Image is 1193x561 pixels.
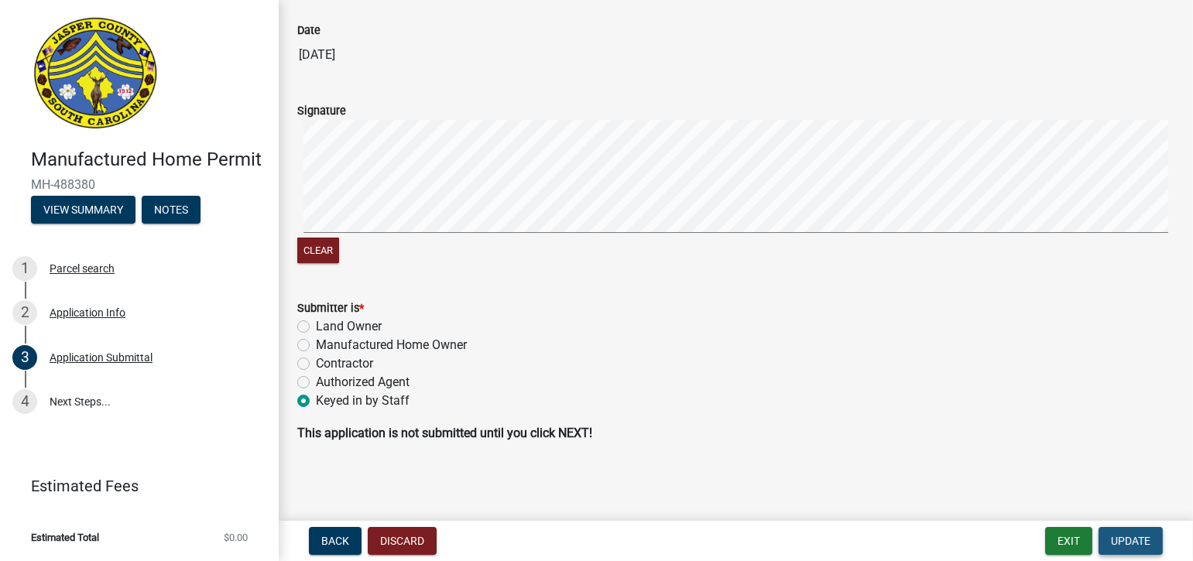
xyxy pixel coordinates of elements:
button: Update [1099,527,1163,555]
strong: This application is not submitted until you click NEXT! [297,426,592,440]
button: Back [309,527,362,555]
label: Keyed in by Staff [316,392,410,410]
button: Discard [368,527,437,555]
a: Estimated Fees [12,470,254,501]
div: 4 [12,389,37,414]
span: Back [321,535,349,547]
div: Parcel search [50,263,115,274]
wm-modal-confirm: Summary [31,204,135,217]
div: 3 [12,345,37,370]
div: 1 [12,256,37,281]
button: Notes [142,196,201,224]
div: 2 [12,300,37,325]
label: Date [297,26,321,36]
label: Contractor [316,354,373,373]
button: View Summary [31,196,135,224]
label: Signature [297,106,346,117]
span: $0.00 [224,532,248,542]
label: Manufactured Home Owner [316,336,467,354]
label: Authorized Agent [316,373,410,392]
span: Update [1111,535,1150,547]
div: Application Info [50,307,125,318]
wm-modal-confirm: Notes [142,204,201,217]
div: Application Submittal [50,352,153,363]
span: Estimated Total [31,532,99,542]
img: Jasper County, South Carolina [31,16,160,132]
button: Exit [1045,527,1092,555]
label: Land Owner [316,317,382,336]
button: Clear [297,238,339,263]
span: MH-488380 [31,177,248,192]
h4: Manufactured Home Permit [31,149,266,171]
label: Submitter is [297,303,364,314]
